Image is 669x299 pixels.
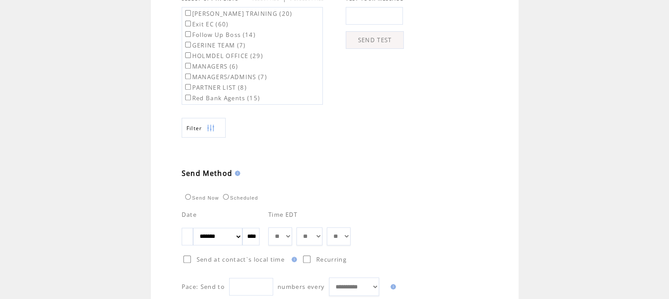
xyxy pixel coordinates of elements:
[223,194,229,200] input: Scheduled
[183,20,229,28] label: Exit EC (60)
[183,10,292,18] label: [PERSON_NAME] TRAINING (20)
[346,31,404,49] a: SEND TEST
[185,52,191,58] input: HOLMDEL OFFICE (29)
[278,283,325,291] span: numbers every
[186,124,202,132] span: Show filters
[185,73,191,79] input: MANAGERS/ADMINS (7)
[183,73,267,81] label: MANAGERS/ADMINS (7)
[183,195,219,201] label: Send Now
[289,257,297,262] img: help.gif
[185,21,191,26] input: Exit EC (60)
[183,62,238,70] label: MANAGERS (6)
[388,284,396,289] img: help.gif
[185,31,191,37] input: Follow Up Boss (14)
[183,94,260,102] label: Red Bank Agents (15)
[182,118,226,138] a: Filter
[185,63,191,69] input: MANAGERS (6)
[207,118,215,138] img: filters.png
[182,283,225,291] span: Pace: Send to
[185,194,191,200] input: Send Now
[183,84,247,91] label: PARTNER LIST (8)
[221,195,258,201] label: Scheduled
[185,95,191,100] input: Red Bank Agents (15)
[182,211,197,219] span: Date
[183,31,256,39] label: Follow Up Boss (14)
[197,255,285,263] span: Send at contact`s local time
[185,84,191,90] input: PARTNER LIST (8)
[185,42,191,47] input: GERINE TEAM (7)
[185,10,191,16] input: [PERSON_NAME] TRAINING (20)
[183,41,246,49] label: GERINE TEAM (7)
[268,211,298,219] span: Time EDT
[232,171,240,176] img: help.gif
[183,52,263,60] label: HOLMDEL OFFICE (29)
[316,255,347,263] span: Recurring
[182,168,233,178] span: Send Method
